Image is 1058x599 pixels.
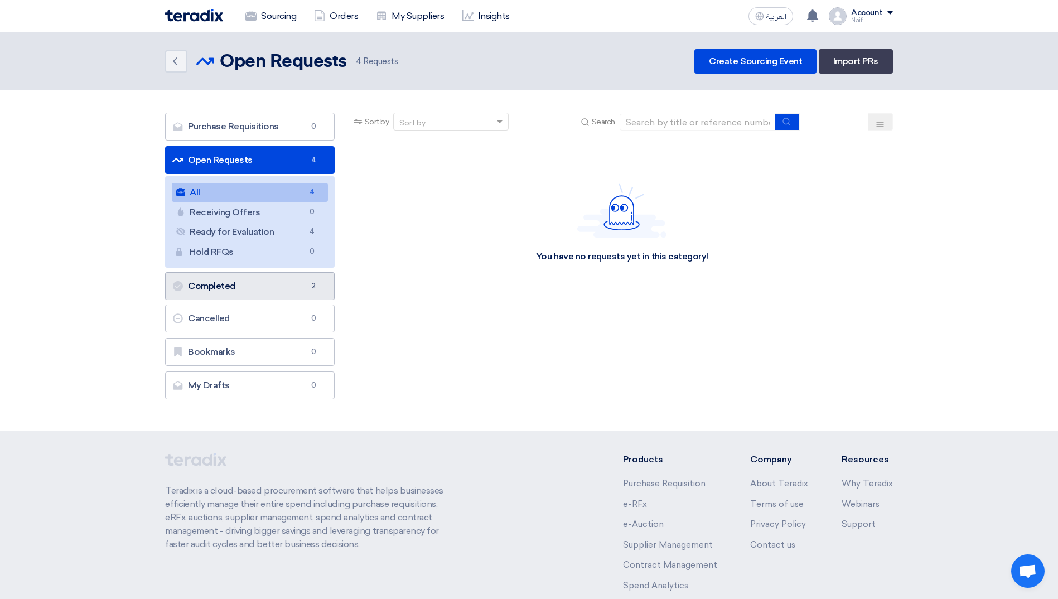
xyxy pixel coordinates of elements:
[365,116,389,128] span: Sort by
[623,453,717,466] li: Products
[172,203,328,222] a: Receiving Offers
[165,113,335,141] a: Purchase Requisitions0
[750,540,795,550] a: Contact us
[620,114,776,131] input: Search by title or reference number
[165,338,335,366] a: Bookmarks0
[165,305,335,332] a: Cancelled0
[829,7,847,25] img: profile_test.png
[172,183,328,202] a: All
[307,313,321,324] span: 0
[307,121,321,132] span: 0
[750,479,808,489] a: About Teradix
[623,519,664,529] a: e-Auction
[842,499,880,509] a: Webinars
[165,484,456,551] p: Teradix is a cloud-based procurement software that helps businesses efficiently manage their enti...
[842,479,893,489] a: Why Teradix
[399,117,426,129] div: Sort by
[220,51,347,73] h2: Open Requests
[750,453,808,466] li: Company
[453,4,519,28] a: Insights
[842,453,893,466] li: Resources
[172,223,328,241] a: Ready for Evaluation
[694,49,817,74] a: Create Sourcing Event
[356,56,361,66] span: 4
[1011,554,1045,588] a: Open chat
[307,380,321,391] span: 0
[306,246,319,258] span: 0
[306,186,319,198] span: 4
[577,183,666,238] img: Hello
[842,519,876,529] a: Support
[766,13,786,21] span: العربية
[819,49,893,74] a: Import PRs
[165,9,223,22] img: Teradix logo
[851,8,883,18] div: Account
[165,272,335,300] a: Completed2
[623,479,706,489] a: Purchase Requisition
[623,581,688,591] a: Spend Analytics
[851,17,893,23] div: Naif
[307,154,321,166] span: 4
[172,243,328,262] a: Hold RFQs
[236,4,305,28] a: Sourcing
[592,116,615,128] span: Search
[536,251,708,263] div: You have no requests yet in this category!
[306,206,319,218] span: 0
[356,55,398,68] span: Requests
[623,499,647,509] a: e-RFx
[748,7,793,25] button: العربية
[623,560,717,570] a: Contract Management
[165,371,335,399] a: My Drafts0
[307,346,321,358] span: 0
[750,499,804,509] a: Terms of use
[306,226,319,238] span: 4
[750,519,806,529] a: Privacy Policy
[623,540,713,550] a: Supplier Management
[165,146,335,174] a: Open Requests4
[367,4,453,28] a: My Suppliers
[305,4,367,28] a: Orders
[307,281,321,292] span: 2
